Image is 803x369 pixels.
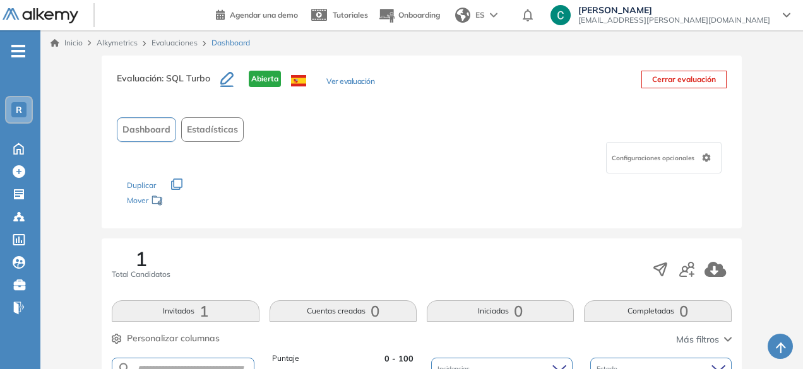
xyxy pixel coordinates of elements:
button: Iniciadas0 [427,300,574,322]
span: Personalizar columnas [127,332,220,345]
span: Alkymetrics [97,38,138,47]
button: Invitados1 [112,300,259,322]
i: - [11,50,25,52]
span: Agendar una demo [230,10,298,20]
span: 0 - 100 [384,353,413,365]
a: Inicio [51,37,83,49]
a: Evaluaciones [152,38,198,47]
span: [EMAIL_ADDRESS][PERSON_NAME][DOMAIN_NAME] [578,15,770,25]
span: 1 [135,249,147,269]
div: Configuraciones opcionales [606,142,722,173]
span: Estadísticas [187,123,238,136]
a: Agendar una demo [216,6,298,21]
span: Total Candidatos [112,269,170,280]
span: R [16,105,22,115]
span: Dashboard [122,123,170,136]
img: world [455,8,470,23]
span: [PERSON_NAME] [578,5,770,15]
div: Mover [127,190,253,213]
button: Más filtros [676,333,732,346]
button: Ver evaluación [326,76,374,89]
button: Personalizar columnas [112,332,220,345]
span: Onboarding [398,10,440,20]
button: Cerrar evaluación [641,71,727,88]
span: : SQL Turbo [162,73,210,84]
button: Dashboard [117,117,176,142]
img: arrow [490,13,497,18]
span: Más filtros [676,333,719,346]
span: Duplicar [127,180,156,190]
span: Tutoriales [333,10,368,20]
img: Logo [3,8,78,24]
span: Abierta [249,71,281,87]
img: ESP [291,75,306,86]
span: Dashboard [211,37,250,49]
span: Configuraciones opcionales [612,153,697,163]
span: ES [475,9,485,21]
button: Cuentas creadas0 [270,300,417,322]
button: Onboarding [378,2,440,29]
button: Completadas0 [584,300,731,322]
button: Estadísticas [181,117,244,142]
h3: Evaluación [117,71,220,97]
span: Puntaje [272,353,299,365]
